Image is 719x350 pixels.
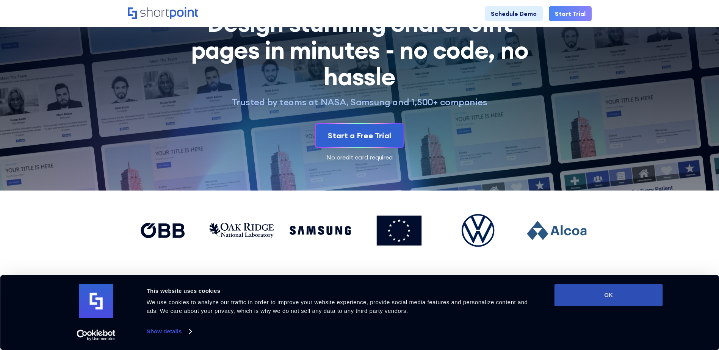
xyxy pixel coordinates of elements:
[555,284,663,306] button: OK
[128,154,592,160] div: No credit card required
[147,299,528,314] span: We use cookies to analyze our traffic in order to improve your website experience, provide social...
[147,286,537,295] div: This website uses cookies
[182,10,537,90] h2: Design stunning SharePoint pages in minutes - no code, no hassle
[328,130,391,141] div: Start a Free Trial
[147,326,191,337] a: Show details
[485,6,543,21] a: Schedule Demo
[316,124,403,147] a: Start a Free Trial
[79,284,113,318] img: logo
[128,7,198,20] a: Home
[63,330,129,341] a: Usercentrics Cookiebot - opens in a new window
[182,96,537,108] p: Trusted by teams at NASA, Samsung and 1,500+ companies
[549,6,592,21] a: Start Trial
